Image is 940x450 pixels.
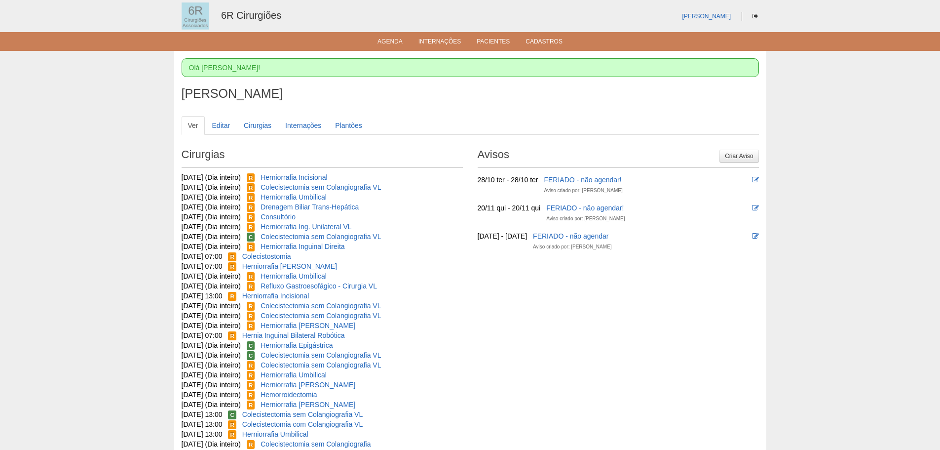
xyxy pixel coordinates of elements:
[261,302,381,310] a: Colecistectomia sem Colangiografia VL
[247,193,255,202] span: Reservada
[533,232,608,240] a: FERIADO - não agendar
[279,116,328,135] a: Internações
[182,292,223,300] span: [DATE] 13:00
[247,213,255,222] span: Reservada
[228,410,236,419] span: Confirmada
[377,38,403,48] a: Agenda
[261,223,351,231] a: Herniorrafia Ing. Unilateral VL
[182,116,205,135] a: Ver
[477,38,510,48] a: Pacientes
[261,183,381,191] a: Colecistectomia sem Colangiografia VL
[752,233,759,240] i: Editar
[526,38,563,48] a: Cadastros
[228,420,236,429] span: Reservada
[261,440,371,448] a: Colecistectomia sem Colangiografia
[247,351,255,360] span: Confirmada
[247,282,255,291] span: Reservada
[182,282,241,290] span: [DATE] (Dia inteiro)
[261,341,333,349] a: Herniorrafia Epigástrica
[546,214,625,224] div: Aviso criado por: [PERSON_NAME]
[242,292,309,300] a: Herniorrafia Incisional
[182,173,241,181] span: [DATE] (Dia inteiro)
[261,391,317,399] a: Hemorroidectomia
[247,371,255,380] span: Reservada
[719,150,758,163] a: Criar Aviso
[247,312,255,321] span: Reservada
[247,322,255,330] span: Reservada
[182,145,463,167] h2: Cirurgias
[182,213,241,221] span: [DATE] (Dia inteiro)
[182,361,241,369] span: [DATE] (Dia inteiro)
[247,173,255,182] span: Reservada
[329,116,368,135] a: Plantões
[228,430,236,439] span: Reservada
[682,13,731,20] a: [PERSON_NAME]
[261,213,296,221] a: Consultório
[478,231,527,241] div: [DATE] - [DATE]
[261,193,327,201] a: Herniorrafia Umbilical
[182,252,223,260] span: [DATE] 07:00
[182,401,241,409] span: [DATE] (Dia inteiro)
[261,381,355,389] a: Herniorrafia [PERSON_NAME]
[182,410,223,418] span: [DATE] 13:00
[247,401,255,409] span: Reservada
[182,381,241,389] span: [DATE] (Dia inteiro)
[182,351,241,359] span: [DATE] (Dia inteiro)
[228,292,236,301] span: Reservada
[247,440,255,449] span: Reservada
[182,341,241,349] span: [DATE] (Dia inteiro)
[261,322,355,329] a: Herniorrafia [PERSON_NAME]
[242,262,337,270] a: Herniorrafia [PERSON_NAME]
[478,175,538,185] div: 28/10 ter - 28/10 ter
[546,204,624,212] a: FERIADO - não agendar!
[247,391,255,400] span: Reservada
[247,341,255,350] span: Confirmada
[228,331,236,340] span: Reservada
[478,145,759,167] h2: Avisos
[261,351,381,359] a: Colecistectomia sem Colangiografia VL
[247,302,255,311] span: Reservada
[242,410,363,418] a: Colecistectomia sem Colangiografia VL
[261,361,381,369] a: Colecistectomia sem Colangiografia VL
[247,223,255,232] span: Reservada
[228,252,236,261] span: Reservada
[182,322,241,329] span: [DATE] (Dia inteiro)
[261,203,359,211] a: Drenagem Biliar Trans-Hepática
[261,173,327,181] a: Herniorrafia Incisional
[247,183,255,192] span: Reservada
[261,282,377,290] a: Refluxo Gastroesofágico - Cirurgia VL
[247,233,255,242] span: Confirmada
[544,186,622,196] div: Aviso criado por: [PERSON_NAME]
[261,272,327,280] a: Herniorrafia Umbilical
[182,272,241,280] span: [DATE] (Dia inteiro)
[182,331,223,339] span: [DATE] 07:00
[182,58,759,77] div: Olá [PERSON_NAME]!
[182,430,223,438] span: [DATE] 13:00
[247,272,255,281] span: Reservada
[247,381,255,390] span: Reservada
[418,38,461,48] a: Internações
[242,420,363,428] a: Colecistectomia com Colangiografia VL
[182,87,759,100] h1: [PERSON_NAME]
[182,371,241,379] span: [DATE] (Dia inteiro)
[182,183,241,191] span: [DATE] (Dia inteiro)
[182,233,241,241] span: [DATE] (Dia inteiro)
[182,420,223,428] span: [DATE] 13:00
[242,331,345,339] a: Hernia Inguinal Bilateral Robótica
[752,13,758,19] i: Sair
[182,262,223,270] span: [DATE] 07:00
[478,203,541,213] div: 20/11 qui - 20/11 qui
[182,203,241,211] span: [DATE] (Dia inteiro)
[237,116,278,135] a: Cirurgias
[261,401,355,409] a: Herniorrafia [PERSON_NAME]
[544,176,621,184] a: FERIADO - não agendar!
[247,361,255,370] span: Reservada
[247,203,255,212] span: Reservada
[182,391,241,399] span: [DATE] (Dia inteiro)
[221,10,281,21] a: 6R Cirurgiões
[182,440,241,448] span: [DATE] (Dia inteiro)
[752,205,759,211] i: Editar
[533,242,611,252] div: Aviso criado por: [PERSON_NAME]
[242,430,308,438] a: Herniorrafia Umbilical
[242,252,291,260] a: Colecistostomia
